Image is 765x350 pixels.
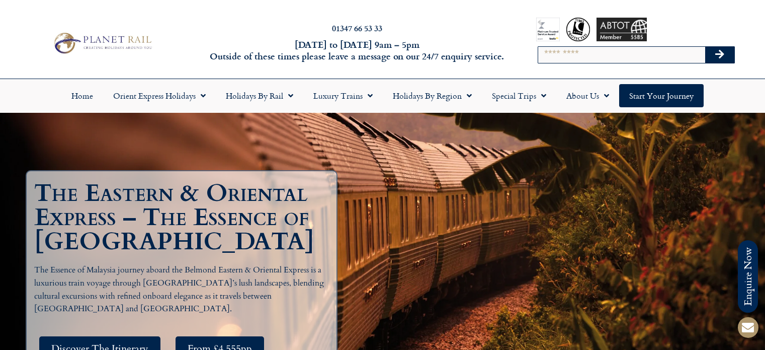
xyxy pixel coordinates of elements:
[332,22,382,34] a: 01347 66 53 33
[5,84,760,107] nav: Menu
[556,84,619,107] a: About Us
[303,84,383,107] a: Luxury Trains
[103,84,216,107] a: Orient Express Holidays
[619,84,704,107] a: Start your Journey
[61,84,103,107] a: Home
[482,84,556,107] a: Special Trips
[50,30,154,56] img: Planet Rail Train Holidays Logo
[34,181,334,254] h1: The Eastern & Oriental Express – The Essence of [GEOGRAPHIC_DATA]
[216,84,303,107] a: Holidays by Rail
[34,264,334,315] p: The Essence of Malaysia journey aboard the Belmond Eastern & Oriental Express is a luxurious trai...
[383,84,482,107] a: Holidays by Region
[207,39,507,62] h6: [DATE] to [DATE] 9am – 5pm Outside of these times please leave a message on our 24/7 enquiry serv...
[705,47,734,63] button: Search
